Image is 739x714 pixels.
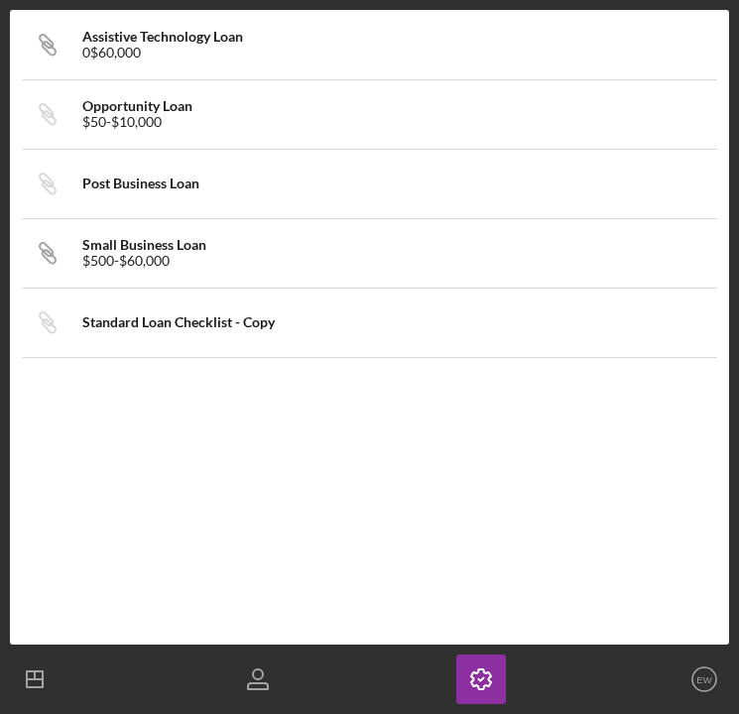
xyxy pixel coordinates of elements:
[82,176,199,191] div: Post Business Loan
[82,114,192,130] div: $50 - $10,000
[82,29,243,45] div: Assistive Technology Loan
[82,314,275,330] div: Standard Loan Checklist - Copy
[679,654,729,704] button: EW
[82,45,243,60] div: 0 $60,000
[82,253,206,269] div: $500 - $60,000
[696,674,712,685] text: EW
[82,237,206,253] div: Small Business Loan
[82,98,192,114] div: Opportunity Loan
